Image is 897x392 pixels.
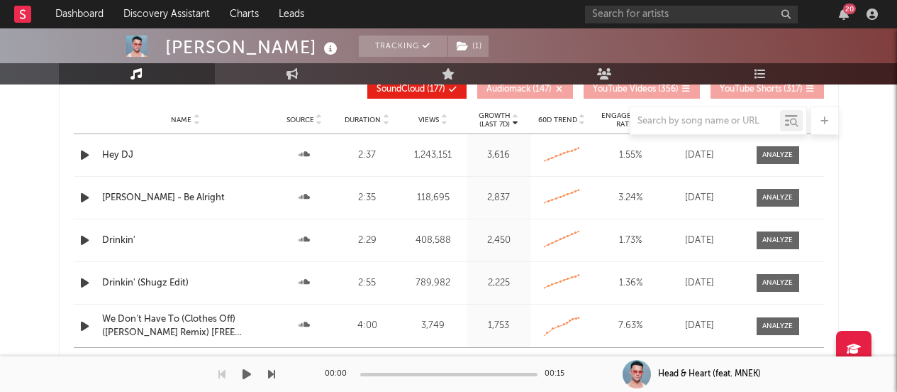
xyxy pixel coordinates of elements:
div: 1,243,151 [402,148,464,163]
div: 1.55 % [597,148,664,163]
input: Search for artists [585,6,798,23]
div: 2:29 [340,234,396,248]
div: [DATE] [672,234,728,248]
div: [DATE] [672,319,728,333]
span: Audiomack [486,85,530,94]
a: Drinkin' [102,234,269,248]
div: 3.24 % [597,191,664,205]
div: [DATE] [672,276,728,290]
div: [DATE] [672,191,728,205]
div: 2,837 [471,191,527,205]
div: 2,225 [471,276,527,290]
div: 2:35 [340,191,396,205]
div: 00:15 [545,366,573,383]
div: [PERSON_NAME] [165,36,341,59]
div: 3,616 [471,148,527,163]
div: 7.63 % [597,319,664,333]
button: SoundCloud(177) [367,80,467,99]
div: 789,982 [402,276,464,290]
div: 2:37 [340,148,396,163]
span: YouTube Shorts [720,85,781,94]
button: Audiomack(147) [477,80,573,99]
span: ( 1 ) [447,36,489,57]
span: ( 356 ) [593,85,679,94]
div: 20 [843,4,856,14]
span: ( 147 ) [486,85,552,94]
div: 1.36 % [597,276,664,290]
button: 20 [839,9,849,20]
div: 00:00 [325,366,353,383]
span: ( 177 ) [377,85,445,94]
button: YouTube Shorts(317) [711,80,824,99]
button: (1) [448,36,489,57]
div: 2,450 [471,234,527,248]
div: [DATE] [672,148,728,163]
a: Hey DJ [102,148,269,163]
div: Head & Heart (feat. MNEK) [658,368,761,381]
a: [PERSON_NAME] - Be Alright [102,191,269,205]
input: Search by song name or URL [630,116,780,127]
span: YouTube Videos [593,85,656,94]
a: We Don’t Have To (Clothes Off) ([PERSON_NAME] Remix) [FREE DOWNLOAD] [102,312,269,340]
span: SoundCloud [377,85,425,94]
div: 1,753 [471,319,527,333]
div: 118,695 [402,191,464,205]
div: 408,588 [402,234,464,248]
button: Tracking [359,36,447,57]
div: 1 5 177 [420,354,498,371]
div: 4:00 [340,319,396,333]
div: 1.73 % [597,234,664,248]
a: Drinkin' (Shugz Edit) [102,276,269,290]
span: ( 317 ) [720,85,803,94]
button: YouTube Videos(356) [584,80,700,99]
div: 3,749 [402,319,464,333]
div: 2:55 [340,276,396,290]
